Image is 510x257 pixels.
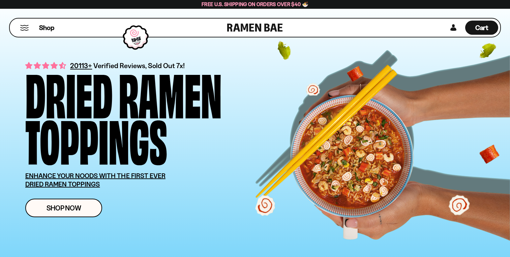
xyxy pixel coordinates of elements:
button: Mobile Menu Trigger [20,25,29,31]
a: Shop Now [25,199,102,217]
div: Ramen [119,69,222,115]
span: Shop Now [47,204,81,211]
span: Shop [39,23,54,32]
div: Toppings [25,115,167,162]
div: Cart [465,19,498,37]
span: Free U.S. Shipping on Orders over $40 🍜 [202,1,308,7]
span: Cart [475,24,488,32]
a: Shop [39,21,54,35]
u: ENHANCE YOUR NOODS WITH THE FIRST EVER DRIED RAMEN TOPPINGS [25,172,166,188]
div: Dried [25,69,113,115]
